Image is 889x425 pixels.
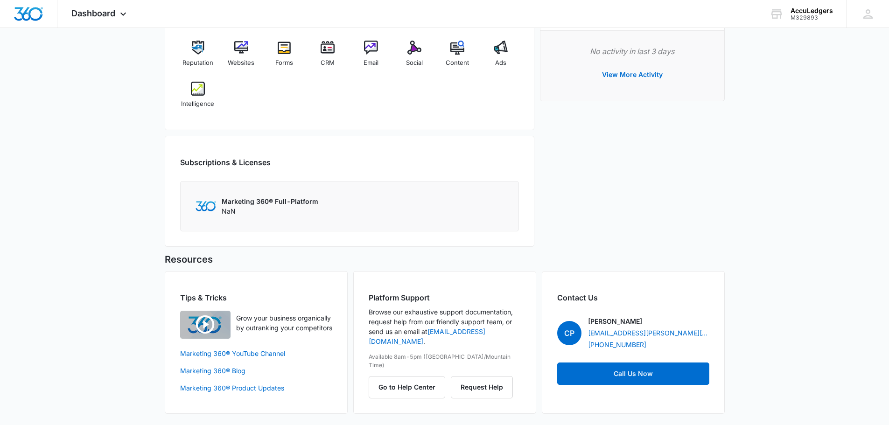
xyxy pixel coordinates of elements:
[180,157,271,168] h2: Subscriptions & Licenses
[451,383,513,391] a: Request Help
[369,292,521,303] h2: Platform Support
[791,14,833,21] div: account id
[196,201,216,211] img: Marketing 360 Logo
[181,99,214,109] span: Intelligence
[228,58,254,68] span: Websites
[364,58,378,68] span: Email
[396,41,432,74] a: Social
[588,340,646,349] a: [PHONE_NUMBER]
[321,58,335,68] span: CRM
[440,41,476,74] a: Content
[369,307,521,346] p: Browse our exhaustive support documentation, request help from our friendly support team, or send...
[71,8,115,18] span: Dashboard
[588,316,642,326] p: [PERSON_NAME]
[593,63,672,86] button: View More Activity
[223,41,259,74] a: Websites
[182,58,213,68] span: Reputation
[369,383,451,391] a: Go to Help Center
[369,376,445,398] button: Go to Help Center
[557,292,709,303] h2: Contact Us
[266,41,302,74] a: Forms
[495,58,506,68] span: Ads
[406,58,423,68] span: Social
[165,252,725,266] h5: Resources
[180,82,216,115] a: Intelligence
[369,353,521,369] p: Available 8am-5pm ([GEOGRAPHIC_DATA]/Mountain Time)
[222,196,318,206] p: Marketing 360® Full-Platform
[791,7,833,14] div: account name
[180,383,332,393] a: Marketing 360® Product Updates
[557,321,581,345] span: CP
[180,366,332,376] a: Marketing 360® Blog
[222,196,318,216] div: NaN
[180,41,216,74] a: Reputation
[555,46,709,57] p: No activity in last 3 days
[275,58,293,68] span: Forms
[180,292,332,303] h2: Tips & Tricks
[557,362,709,385] a: Call Us Now
[180,348,332,358] a: Marketing 360® YouTube Channel
[310,41,346,74] a: CRM
[446,58,469,68] span: Content
[353,41,389,74] a: Email
[588,328,709,338] a: [EMAIL_ADDRESS][PERSON_NAME][DOMAIN_NAME]
[483,41,519,74] a: Ads
[451,376,513,398] button: Request Help
[236,313,332,333] p: Grow your business organically by outranking your competitors
[180,311,231,339] img: Quick Overview Video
